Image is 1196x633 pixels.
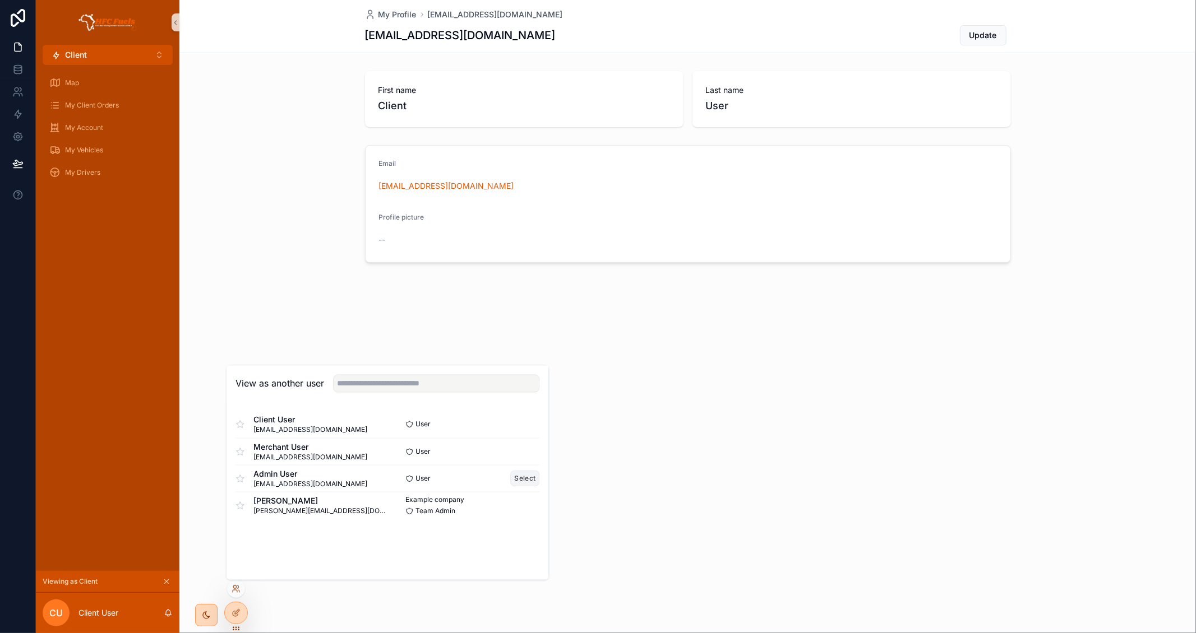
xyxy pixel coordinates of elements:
[43,118,173,138] a: My Account
[253,453,367,462] span: [EMAIL_ADDRESS][DOMAIN_NAME]
[511,471,540,487] button: Select
[65,78,79,87] span: Map
[365,27,556,43] h1: [EMAIL_ADDRESS][DOMAIN_NAME]
[65,101,119,110] span: My Client Orders
[43,140,173,160] a: My Vehicles
[43,577,98,586] span: Viewing as Client
[253,480,367,488] span: [EMAIL_ADDRESS][DOMAIN_NAME]
[43,45,173,65] button: Select Button
[65,146,103,155] span: My Vehicles
[78,13,138,31] img: App logo
[960,25,1006,45] button: Update
[378,85,670,96] span: First name
[378,98,670,114] span: Client
[253,426,367,435] span: [EMAIL_ADDRESS][DOMAIN_NAME]
[415,420,431,429] span: User
[65,168,100,177] span: My Drivers
[428,9,563,20] a: [EMAIL_ADDRESS][DOMAIN_NAME]
[65,49,87,60] span: Client
[415,506,455,515] span: Team Admin
[415,474,431,483] span: User
[405,495,464,504] span: Example company
[43,95,173,115] a: My Client Orders
[43,162,173,183] a: My Drivers
[253,441,367,453] span: Merchant User
[415,447,431,456] span: User
[253,468,367,480] span: Admin User
[43,73,173,93] a: Map
[379,180,514,192] a: [EMAIL_ADDRESS][DOMAIN_NAME]
[365,9,417,20] a: My Profile
[253,415,367,426] span: Client User
[253,495,387,506] span: [PERSON_NAME]
[65,123,103,132] span: My Account
[78,607,118,618] p: Client User
[378,9,417,20] span: My Profile
[235,377,324,390] h2: View as another user
[706,85,998,96] span: Last name
[49,606,63,620] span: CU
[969,30,997,41] span: Update
[379,234,386,245] span: --
[36,65,179,197] div: scrollable content
[379,159,396,167] span: Email
[253,506,387,515] span: [PERSON_NAME][EMAIL_ADDRESS][DOMAIN_NAME]
[379,213,424,221] span: Profile picture
[706,98,998,114] span: User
